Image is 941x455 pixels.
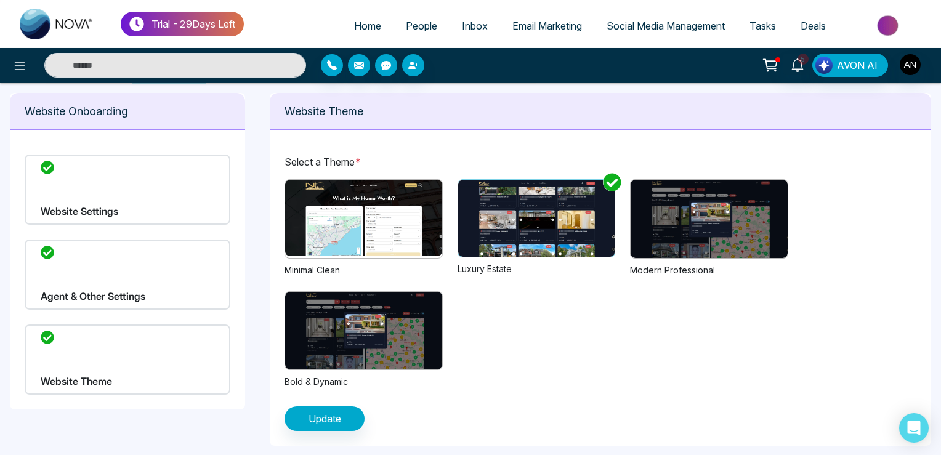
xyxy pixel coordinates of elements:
[285,155,916,169] p: Select a Theme
[783,54,812,75] a: 5
[25,155,230,225] div: Website Settings
[458,262,616,275] div: Luxury Estate
[450,14,500,38] a: Inbox
[342,14,394,38] a: Home
[837,58,878,73] span: AVON AI
[594,14,737,38] a: Social Media Management
[25,324,230,395] div: Website Theme
[630,264,788,276] div: Modern Professional
[285,406,365,431] button: Update
[462,20,488,32] span: Inbox
[749,20,776,32] span: Tasks
[20,9,94,39] img: Nova CRM Logo
[899,413,929,443] div: Open Intercom Messenger
[798,54,809,65] span: 5
[285,264,443,276] div: Minimal Clean
[458,180,615,257] img: template 1
[285,103,916,119] p: Website Theme
[25,240,230,310] div: Agent & Other Settings
[394,14,450,38] a: People
[815,57,833,74] img: Lead Flow
[801,20,826,32] span: Deals
[631,180,788,258] img: template 1
[354,20,381,32] span: Home
[900,54,921,75] img: User Avatar
[607,20,725,32] span: Social Media Management
[309,411,341,426] span: Update
[500,14,594,38] a: Email Marketing
[406,20,437,32] span: People
[737,14,788,38] a: Tasks
[285,375,443,388] div: Bold & Dynamic
[151,17,235,31] p: Trial - 29 Days Left
[788,14,838,38] a: Deals
[25,103,230,119] p: Website Onboarding
[285,292,442,370] img: template 1
[844,12,934,39] img: Market-place.gif
[812,54,888,77] button: AVON AI
[285,180,442,256] img: template 1
[512,20,582,32] span: Email Marketing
